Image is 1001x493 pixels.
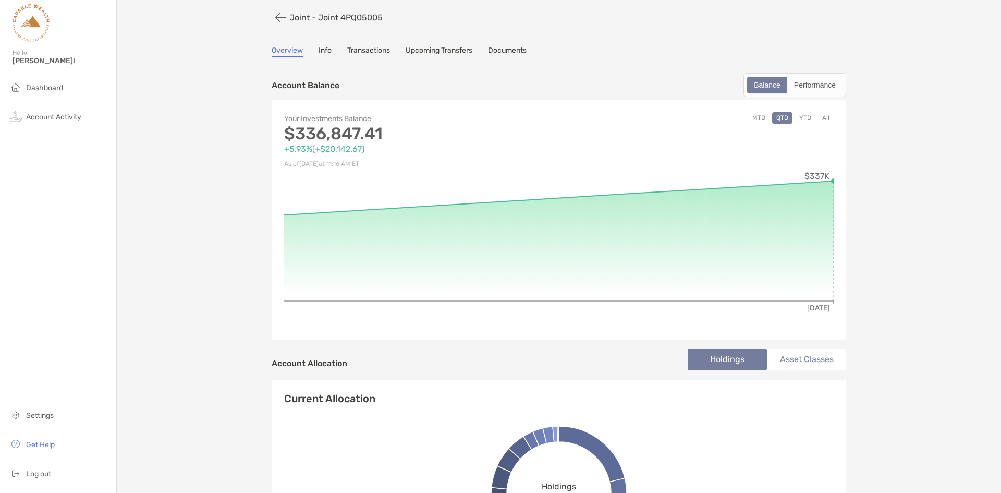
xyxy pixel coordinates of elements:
span: Dashboard [26,83,63,92]
div: Balance [748,78,786,92]
h4: Account Allocation [272,358,347,368]
h4: Current Allocation [284,392,375,405]
tspan: [DATE] [807,304,830,312]
span: Get Help [26,440,55,449]
img: activity icon [9,110,22,123]
div: segmented control [743,73,846,97]
button: QTD [772,112,792,124]
img: household icon [9,81,22,93]
img: logout icon [9,467,22,479]
p: $336,847.41 [284,127,559,140]
a: Transactions [347,46,390,57]
button: MTD [748,112,770,124]
a: Documents [488,46,527,57]
img: get-help icon [9,438,22,450]
tspan: $337K [804,171,829,181]
img: settings icon [9,408,22,421]
span: Settings [26,411,54,420]
li: Asset Classes [767,349,846,370]
div: Performance [788,78,841,92]
p: +5.93% ( +$20,142.67 ) [284,142,559,155]
a: Upcoming Transfers [406,46,472,57]
span: [PERSON_NAME]! [13,56,110,65]
p: Account Balance [272,79,339,92]
img: Zoe Logo [13,4,50,42]
span: Holdings [542,482,576,491]
span: Account Activity [26,113,81,122]
span: Log out [26,470,51,478]
p: Your Investments Balance [284,112,559,125]
a: Info [319,46,332,57]
button: YTD [795,112,815,124]
p: As of [DATE] at 11:16 AM ET [284,158,559,171]
button: All [818,112,834,124]
p: Joint - Joint 4PQ05005 [289,13,383,22]
a: Overview [272,46,303,57]
li: Holdings [688,349,767,370]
